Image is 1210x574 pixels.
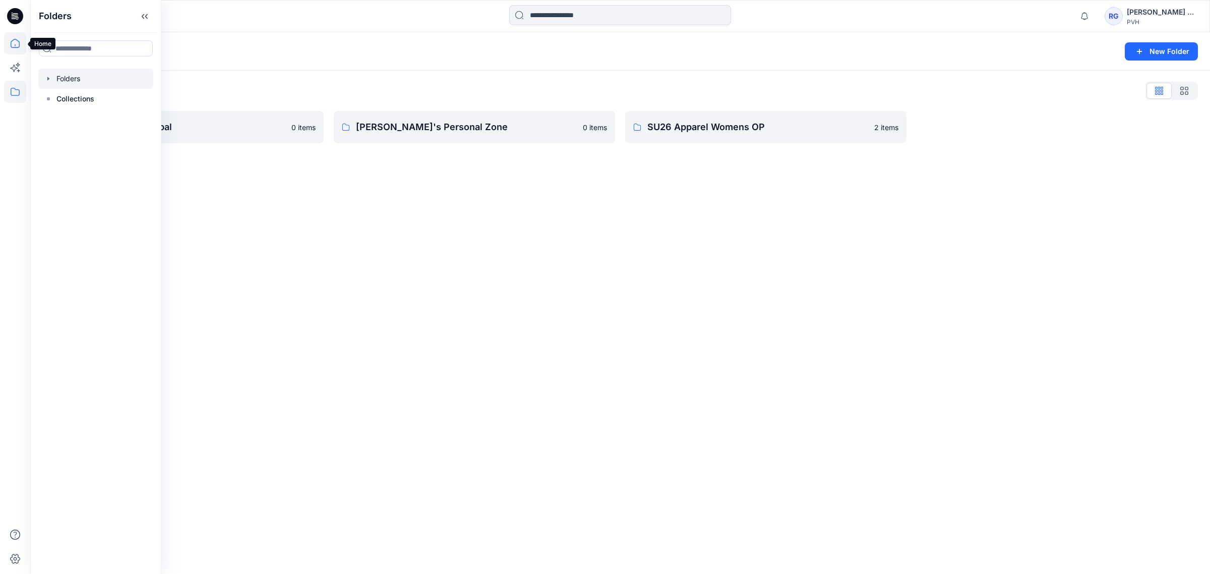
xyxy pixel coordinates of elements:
[647,120,868,134] p: SU26 Apparel Womens OP
[1105,7,1123,25] div: RG
[65,120,285,134] p: [PERSON_NAME] Global
[625,111,906,143] a: SU26 Apparel Womens OP2 items
[42,111,324,143] a: [PERSON_NAME] Global0 items
[583,122,607,133] p: 0 items
[334,111,615,143] a: [PERSON_NAME]'s Personal Zone0 items
[1127,18,1197,26] div: PVH
[291,122,316,133] p: 0 items
[56,93,94,105] p: Collections
[1127,6,1197,18] div: [PERSON_NAME] Global [PERSON_NAME] Global
[1125,42,1198,61] button: New Folder
[356,120,577,134] p: [PERSON_NAME]'s Personal Zone
[874,122,898,133] p: 2 items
